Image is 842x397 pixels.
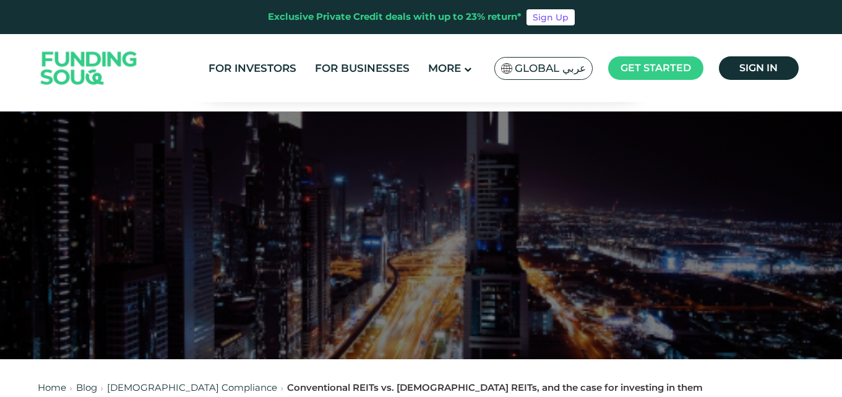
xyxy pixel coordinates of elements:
a: Home [38,382,66,393]
span: Sign in [739,62,778,74]
a: For Investors [205,58,299,79]
img: Logo [28,37,150,100]
a: [DEMOGRAPHIC_DATA] Compliance [107,382,277,393]
a: Blog [76,382,97,393]
a: For Businesses [312,58,413,79]
span: More [428,62,461,74]
a: Sign in [719,56,799,80]
img: SA Flag [501,63,512,74]
span: Get started [621,62,691,74]
div: Conventional REITs vs. [DEMOGRAPHIC_DATA] REITs, and the case for investing in them [287,381,703,395]
a: Sign Up [526,9,575,25]
span: Global عربي [515,61,586,76]
div: Exclusive Private Credit deals with up to 23% return* [268,10,522,24]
